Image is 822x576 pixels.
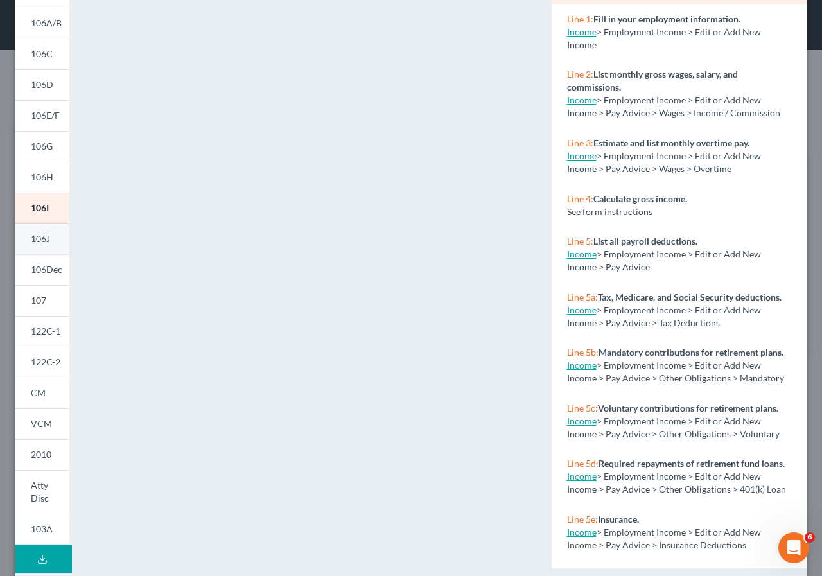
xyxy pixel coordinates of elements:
[567,458,599,469] span: Line 5d:
[15,100,69,131] a: 106E/F
[567,360,784,383] span: > Employment Income > Edit or Add New Income > Pay Advice > Other Obligations > Mandatory
[567,206,652,217] span: See form instructions
[567,94,597,105] a: Income
[567,471,597,482] a: Income
[593,193,687,204] strong: Calculate gross income.
[567,415,780,439] span: > Employment Income > Edit or Add New Income > Pay Advice > Other Obligations > Voluntary
[567,236,593,247] span: Line 5:
[567,150,597,161] a: Income
[31,17,62,28] span: 106A/B
[31,326,60,336] span: 122C-1
[15,69,69,100] a: 106D
[567,26,761,50] span: > Employment Income > Edit or Add New Income
[567,292,598,302] span: Line 5a:
[31,202,49,213] span: 106I
[15,470,69,514] a: Atty Disc
[31,449,51,460] span: 2010
[567,137,593,148] span: Line 3:
[567,193,593,204] span: Line 4:
[31,233,50,244] span: 106J
[15,8,69,39] a: 106A/B
[15,316,69,347] a: 122C-1
[567,527,597,537] a: Income
[567,415,597,426] a: Income
[15,162,69,193] a: 106H
[567,94,780,118] span: > Employment Income > Edit or Add New Income > Pay Advice > Wages > Income / Commission
[15,514,69,545] a: 103A
[31,171,53,182] span: 106H
[15,39,69,69] a: 106C
[778,532,809,563] iframe: Intercom live chat
[805,532,815,543] span: 6
[15,223,69,254] a: 106J
[599,458,785,469] strong: Required repayments of retirement fund loans.
[31,356,60,367] span: 122C-2
[567,69,593,80] span: Line 2:
[567,249,761,272] span: > Employment Income > Edit or Add New Income > Pay Advice
[15,285,69,316] a: 107
[598,292,782,302] strong: Tax, Medicare, and Social Security deductions.
[31,295,46,306] span: 107
[15,378,69,408] a: CM
[31,523,53,534] span: 103A
[598,403,778,414] strong: Voluntary contributions for retirement plans.
[31,418,52,429] span: VCM
[593,236,697,247] strong: List all payroll deductions.
[567,150,761,174] span: > Employment Income > Edit or Add New Income > Pay Advice > Wages > Overtime
[598,514,639,525] strong: Insurance.
[31,480,49,503] span: Atty Disc
[31,79,53,90] span: 106D
[567,304,761,328] span: > Employment Income > Edit or Add New Income > Pay Advice > Tax Deductions
[567,69,738,92] strong: List monthly gross wages, salary, and commissions.
[31,48,53,59] span: 106C
[567,360,597,371] a: Income
[567,304,597,315] a: Income
[15,193,69,223] a: 106I
[31,141,53,152] span: 106G
[567,471,786,494] span: > Employment Income > Edit or Add New Income > Pay Advice > Other Obligations > 401(k) Loan
[15,439,69,470] a: 2010
[567,514,598,525] span: Line 5e:
[567,13,593,24] span: Line 1:
[15,254,69,285] a: 106Dec
[31,110,60,121] span: 106E/F
[15,131,69,162] a: 106G
[567,527,761,550] span: > Employment Income > Edit or Add New Income > Pay Advice > Insurance Deductions
[593,137,749,148] strong: Estimate and list monthly overtime pay.
[567,26,597,37] a: Income
[599,347,783,358] strong: Mandatory contributions for retirement plans.
[567,347,599,358] span: Line 5b:
[31,264,62,275] span: 106Dec
[15,408,69,439] a: VCM
[15,347,69,378] a: 122C-2
[593,13,740,24] strong: Fill in your employment information.
[567,249,597,259] a: Income
[567,403,598,414] span: Line 5c:
[31,387,46,398] span: CM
